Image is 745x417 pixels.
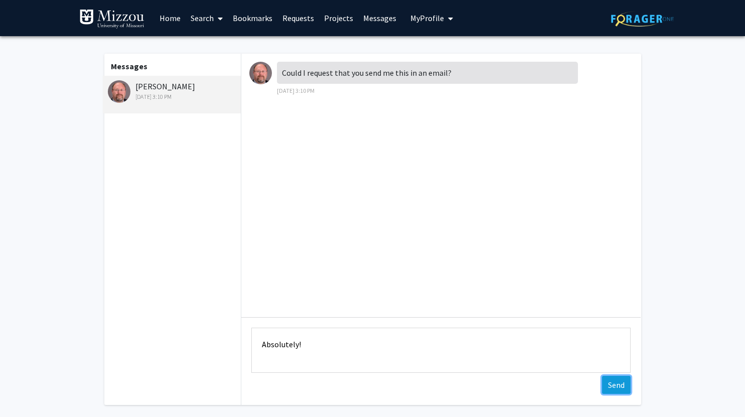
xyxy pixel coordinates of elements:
[410,13,444,23] span: My Profile
[228,1,277,36] a: Bookmarks
[186,1,228,36] a: Search
[108,80,239,101] div: [PERSON_NAME]
[79,9,144,29] img: University of Missouri Logo
[249,62,272,84] img: David Beversdorf
[319,1,358,36] a: Projects
[277,62,578,84] div: Could I request that you send me this in an email?
[251,328,631,373] textarea: Message
[358,1,401,36] a: Messages
[155,1,186,36] a: Home
[111,61,147,71] b: Messages
[277,87,315,94] span: [DATE] 3:10 PM
[8,372,43,409] iframe: Chat
[602,376,631,394] button: Send
[277,1,319,36] a: Requests
[108,92,239,101] div: [DATE] 3:10 PM
[611,11,674,27] img: ForagerOne Logo
[108,80,130,103] img: David Beversdorf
